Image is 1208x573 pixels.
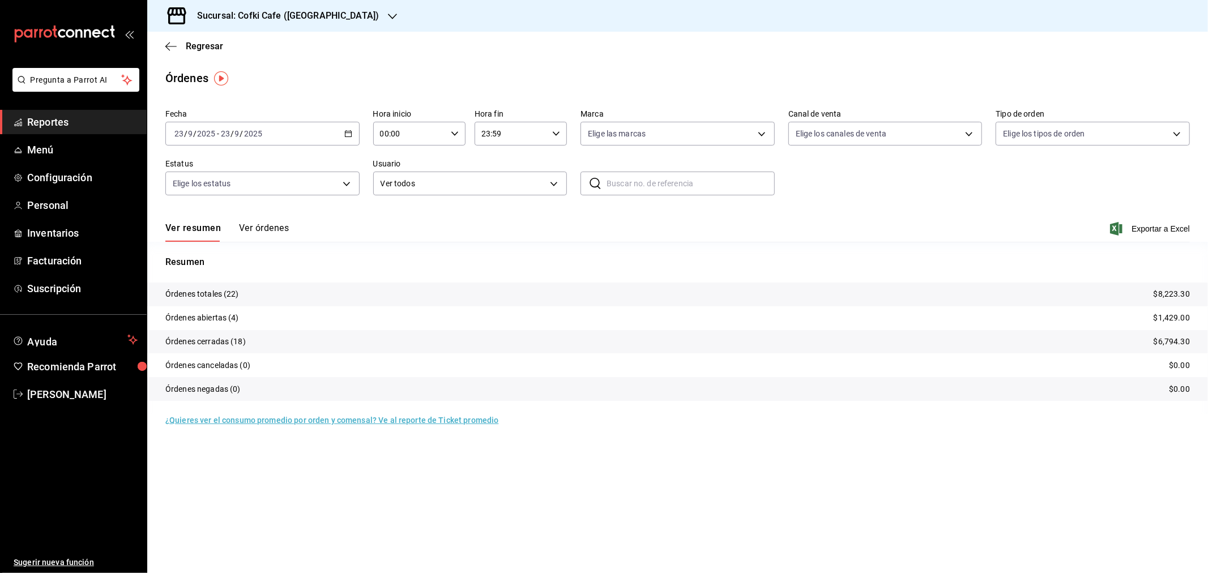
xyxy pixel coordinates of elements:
div: navigation tabs [165,223,289,242]
label: Hora inicio [373,110,466,118]
label: Tipo de orden [996,110,1190,118]
input: ---- [197,129,216,138]
p: Resumen [165,255,1190,269]
span: - [217,129,219,138]
p: Órdenes cerradas (18) [165,336,246,348]
button: Pregunta a Parrot AI [12,68,139,92]
img: Tooltip marker [214,71,228,85]
div: Órdenes [165,70,208,87]
span: Pregunta a Parrot AI [31,74,122,86]
input: -- [174,129,184,138]
span: Inventarios [27,225,138,241]
button: Ver resumen [165,223,221,242]
p: $0.00 [1169,383,1190,395]
p: $0.00 [1169,360,1190,371]
span: Configuración [27,170,138,185]
p: $6,794.30 [1154,336,1190,348]
span: Facturación [27,253,138,268]
button: Exportar a Excel [1112,222,1190,236]
span: / [230,129,234,138]
input: -- [187,129,193,138]
span: Personal [27,198,138,213]
button: Ver órdenes [239,223,289,242]
label: Fecha [165,110,360,118]
p: Órdenes abiertas (4) [165,312,239,324]
label: Canal de venta [788,110,983,118]
label: Marca [580,110,775,118]
span: / [240,129,244,138]
h3: Sucursal: Cofki Cafe ([GEOGRAPHIC_DATA]) [188,9,379,23]
span: Elige los estatus [173,178,230,189]
span: Elige los canales de venta [796,128,886,139]
span: Menú [27,142,138,157]
p: $1,429.00 [1154,312,1190,324]
span: Sugerir nueva función [14,557,138,568]
span: / [184,129,187,138]
button: Regresar [165,41,223,52]
span: Elige los tipos de orden [1003,128,1085,139]
label: Hora fin [475,110,567,118]
span: Ver todos [381,178,547,190]
input: Buscar no. de referencia [607,172,775,195]
p: $8,223.30 [1154,288,1190,300]
button: open_drawer_menu [125,29,134,39]
label: Estatus [165,160,360,168]
span: / [193,129,197,138]
span: Reportes [27,114,138,130]
p: Órdenes totales (22) [165,288,239,300]
a: Pregunta a Parrot AI [8,82,139,94]
input: -- [234,129,240,138]
label: Usuario [373,160,567,168]
input: ---- [244,129,263,138]
span: Recomienda Parrot [27,359,138,374]
span: Suscripción [27,281,138,296]
span: Regresar [186,41,223,52]
input: -- [220,129,230,138]
p: Órdenes negadas (0) [165,383,241,395]
p: Órdenes canceladas (0) [165,360,250,371]
a: ¿Quieres ver el consumo promedio por orden y comensal? Ve al reporte de Ticket promedio [165,416,498,425]
span: [PERSON_NAME] [27,387,138,402]
span: Elige las marcas [588,128,646,139]
span: Ayuda [27,333,123,347]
